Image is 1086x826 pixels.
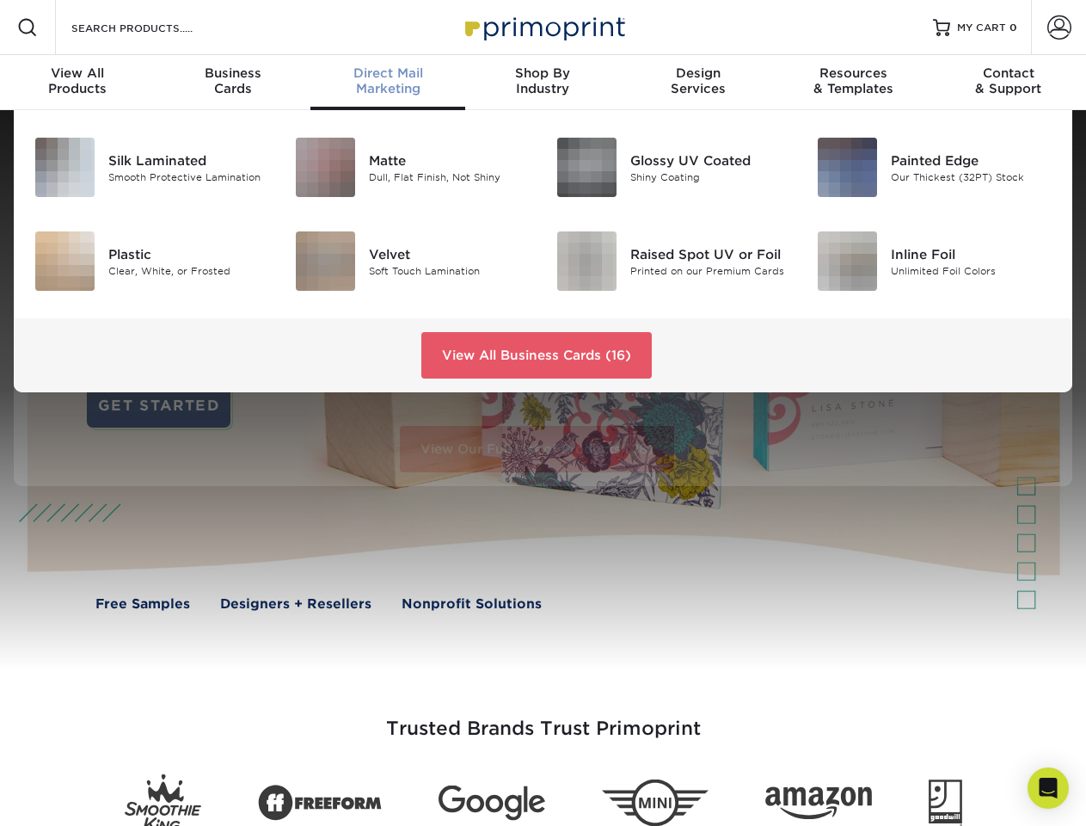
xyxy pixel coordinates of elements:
[765,787,872,820] img: Amazon
[465,65,620,96] div: Industry
[929,780,962,826] img: Goodwill
[621,65,776,96] div: Services
[155,65,310,81] span: Business
[1009,22,1017,34] span: 0
[957,21,1006,35] span: MY CART
[310,65,465,96] div: Marketing
[40,676,1046,761] h3: Trusted Brands Trust Primoprint
[465,55,620,110] a: Shop ByIndustry
[421,332,652,379] a: View All Business Cards (16)
[1028,767,1069,809] div: Open Intercom Messenger
[457,9,629,46] img: Primoprint
[465,65,620,81] span: Shop By
[621,65,776,81] span: Design
[310,65,465,81] span: Direct Mail
[70,17,237,38] input: SEARCH PRODUCTS.....
[621,55,776,110] a: DesignServices
[155,65,310,96] div: Cards
[155,55,310,110] a: BusinessCards
[776,65,930,96] div: & Templates
[776,65,930,81] span: Resources
[4,774,146,820] iframe: Google Customer Reviews
[776,55,930,110] a: Resources& Templates
[439,786,545,821] img: Google
[400,426,674,472] a: View Our Full List of Products (28)
[310,55,465,110] a: Direct MailMarketing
